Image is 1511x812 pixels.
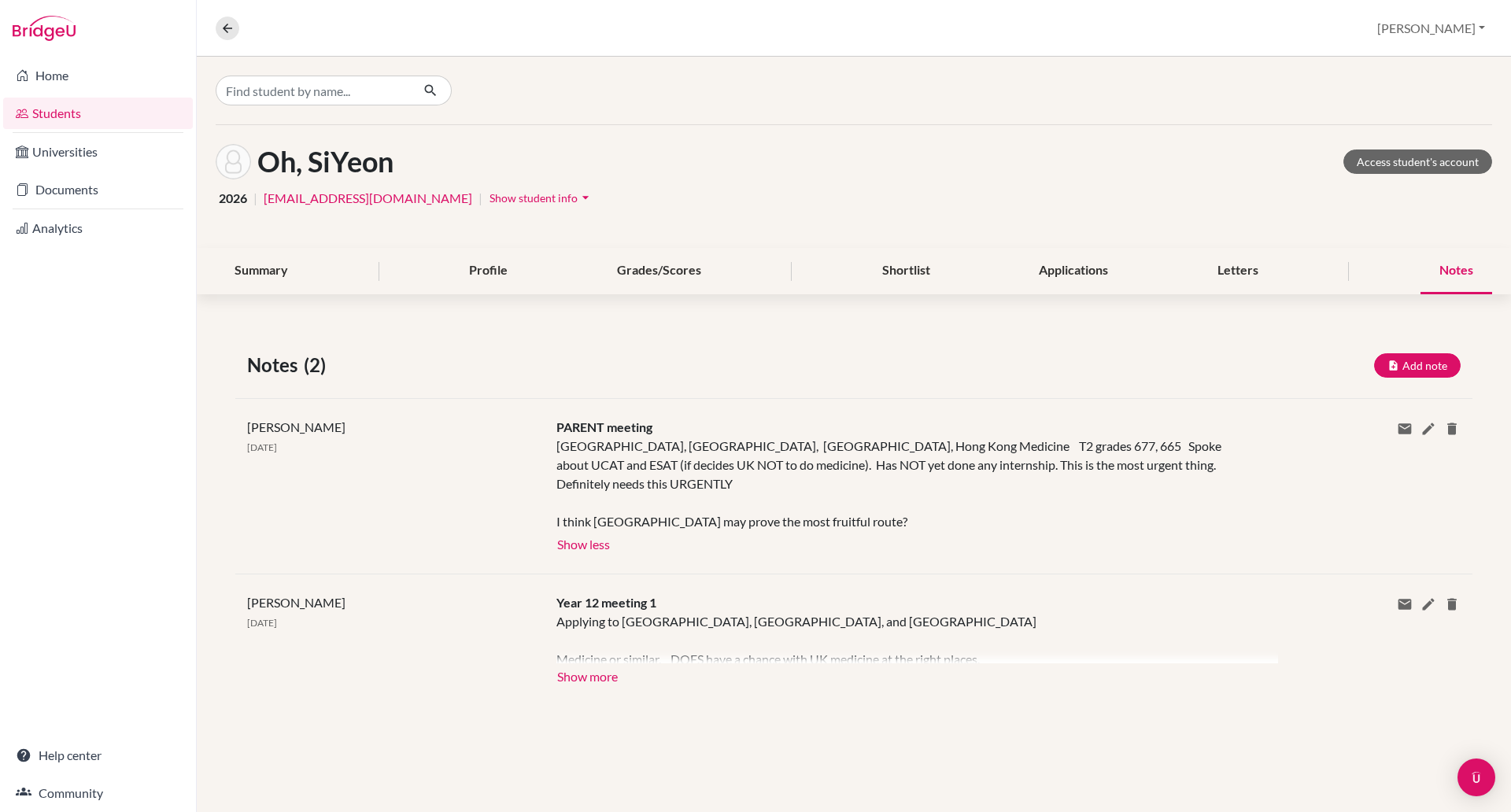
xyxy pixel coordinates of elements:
[450,248,526,294] div: Profile
[1199,248,1277,294] div: Letters
[556,663,619,687] button: Show more
[247,617,277,629] span: [DATE]
[3,777,193,809] a: Community
[478,189,482,208] span: |
[3,98,193,129] a: Students
[216,248,307,294] div: Summary
[247,441,277,453] span: [DATE]
[304,351,332,379] span: (2)
[3,136,193,168] a: Universities
[556,612,1254,663] div: Applying to [GEOGRAPHIC_DATA], [GEOGRAPHIC_DATA], and [GEOGRAPHIC_DATA] Medicine or similar. DOES...
[489,186,594,210] button: Show student infoarrow_drop_down
[556,419,652,434] span: PARENT meeting
[247,595,345,610] span: [PERSON_NAME]
[556,595,656,610] span: Year 12 meeting 1
[13,16,76,41] img: Bridge-U
[247,419,345,434] span: [PERSON_NAME]
[253,189,257,208] span: |
[264,189,472,208] a: [EMAIL_ADDRESS][DOMAIN_NAME]
[3,212,193,244] a: Analytics
[490,191,578,205] span: Show student info
[3,174,193,205] a: Documents
[1420,248,1492,294] div: Notes
[598,248,720,294] div: Grades/Scores
[863,248,949,294] div: Shortlist
[216,76,411,105] input: Find student by name...
[1343,149,1492,174] a: Access student's account
[556,531,611,555] button: Show less
[1020,248,1127,294] div: Applications
[247,351,304,379] span: Notes
[556,437,1254,531] div: [GEOGRAPHIC_DATA], [GEOGRAPHIC_DATA], [GEOGRAPHIC_DATA], Hong Kong Medicine T2 grades 677, 665 Sp...
[1374,353,1461,378] button: Add note
[216,144,251,179] img: SiYeon Oh's avatar
[578,190,593,205] i: arrow_drop_down
[3,60,193,91] a: Home
[1370,13,1492,43] button: [PERSON_NAME]
[3,740,193,771] a: Help center
[257,145,393,179] h1: Oh, SiYeon
[219,189,247,208] span: 2026
[1457,758,1495,796] div: Open Intercom Messenger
